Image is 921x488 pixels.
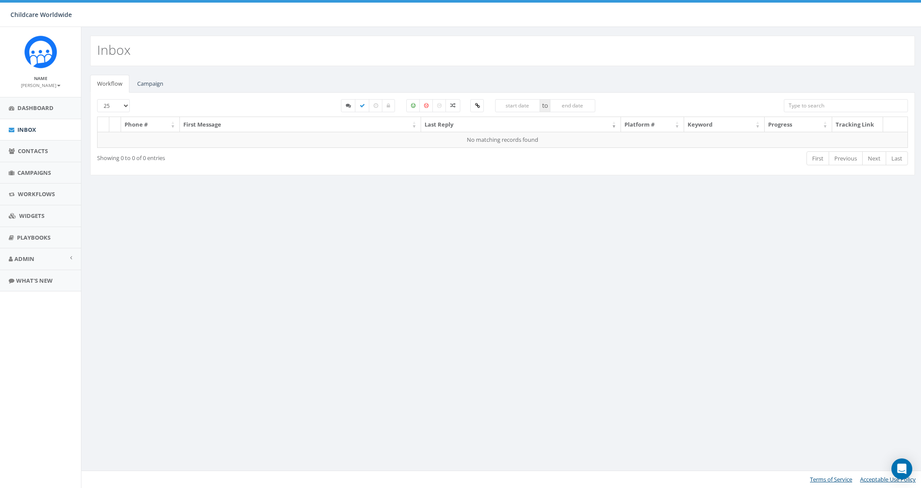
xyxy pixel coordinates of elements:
[19,212,44,220] span: Widgets
[495,99,540,112] input: start date
[406,99,420,112] label: Positive
[829,151,863,166] a: Previous
[97,150,427,162] div: Showing 0 to 0 of 0 entries
[180,117,421,132] th: First Message: activate to sort column ascending
[684,117,765,132] th: Keyword: activate to sort column ascending
[18,147,48,155] span: Contacts
[34,75,47,81] small: Name
[886,151,908,166] a: Last
[130,75,170,93] a: Campaign
[17,104,54,112] span: Dashboard
[621,117,684,132] th: Platform #: activate to sort column ascending
[784,99,908,112] input: Type to search
[765,117,832,132] th: Progress: activate to sort column ascending
[21,81,61,89] a: [PERSON_NAME]
[355,99,370,112] label: Completed
[891,458,912,479] div: Open Intercom Messenger
[24,36,57,68] img: Rally_Corp_Icon.png
[806,151,829,166] a: First
[121,117,180,132] th: Phone #: activate to sort column ascending
[445,99,460,112] label: Mixed
[17,234,51,241] span: Playbooks
[98,132,908,147] td: No matching records found
[550,99,595,112] input: end date
[17,169,51,177] span: Campaigns
[90,75,129,93] a: Workflow
[14,255,34,263] span: Admin
[540,99,550,112] span: to
[18,190,55,198] span: Workflows
[97,43,131,57] h2: Inbox
[810,475,852,483] a: Terms of Service
[421,117,621,132] th: Last Reply: activate to sort column ascending
[832,117,883,132] th: Tracking Link
[21,82,61,88] small: [PERSON_NAME]
[419,99,433,112] label: Negative
[860,475,916,483] a: Acceptable Use Policy
[341,99,356,112] label: Started
[10,10,72,19] span: Childcare Worldwide
[862,151,886,166] a: Next
[17,126,36,134] span: Inbox
[432,99,446,112] label: Neutral
[470,99,484,112] label: Clicked
[16,277,53,284] span: What's New
[382,99,395,112] label: Closed
[369,99,383,112] label: Expired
